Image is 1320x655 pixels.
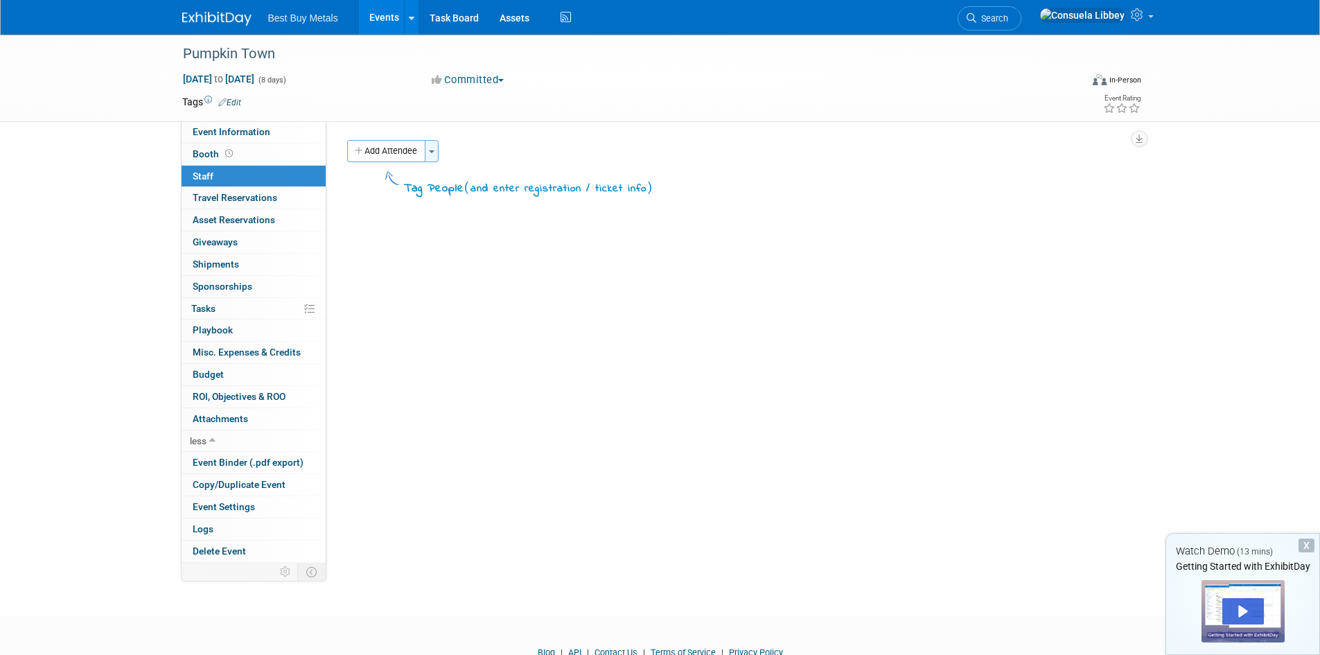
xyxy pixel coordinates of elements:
a: Logs [182,518,326,540]
a: Staff [182,166,326,187]
div: Pumpkin Town [178,42,1060,67]
td: Personalize Event Tab Strip [274,563,298,581]
img: ExhibitDay [182,12,252,26]
span: and enter registration / ticket info [470,181,646,196]
span: Asset Reservations [193,214,275,225]
span: ) [646,180,653,194]
span: Event Information [193,126,270,137]
span: Giveaways [193,236,238,247]
span: Booth not reserved yet [222,148,236,159]
a: less [182,430,326,452]
a: Misc. Expenses & Credits [182,342,326,363]
a: Budget [182,364,326,385]
div: Play [1222,598,1264,625]
span: Copy/Duplicate Event [193,479,285,490]
span: Delete Event [193,545,246,557]
a: Edit [218,98,241,107]
span: Logs [193,523,213,534]
a: ROI, Objectives & ROO [182,386,326,408]
a: Playbook [182,320,326,341]
span: Booth [193,148,236,159]
span: Playbook [193,324,233,335]
span: Best Buy Metals [268,12,338,24]
span: Shipments [193,259,239,270]
img: Format-Inperson.png [1093,74,1107,85]
img: Consuela Libbey [1039,8,1125,23]
a: Event Information [182,121,326,143]
span: Budget [193,369,224,380]
span: Event Binder (.pdf export) [193,457,303,468]
button: Committed [427,73,509,87]
button: Add Attendee [347,140,425,162]
a: Event Settings [182,496,326,518]
div: Event Rating [1103,95,1141,102]
div: Dismiss [1299,539,1314,552]
a: Tasks [182,298,326,320]
span: (8 days) [257,76,286,85]
span: Event Settings [193,501,255,512]
a: Sponsorships [182,276,326,297]
a: Booth [182,143,326,165]
span: Misc. Expenses & Credits [193,347,301,358]
td: Toggle Event Tabs [297,563,326,581]
a: Attachments [182,408,326,430]
a: Shipments [182,254,326,275]
a: Event Binder (.pdf export) [182,452,326,473]
span: Travel Reservations [193,192,277,203]
td: Tags [182,95,241,109]
a: Giveaways [182,232,326,253]
span: ROI, Objectives & ROO [193,391,285,402]
span: Search [976,13,1008,24]
div: Tag People [404,179,653,198]
span: Staff [193,171,213,182]
a: Asset Reservations [182,209,326,231]
a: Delete Event [182,541,326,562]
span: (13 mins) [1237,547,1273,557]
span: ( [464,180,470,194]
a: Travel Reservations [182,187,326,209]
span: to [212,73,225,85]
span: Sponsorships [193,281,252,292]
a: Copy/Duplicate Event [182,474,326,496]
div: Event Format [999,72,1142,93]
div: Getting Started with ExhibitDay [1166,559,1319,573]
span: [DATE] [DATE] [182,73,255,85]
span: Attachments [193,413,248,424]
span: Tasks [191,303,215,314]
a: Search [958,6,1021,30]
div: In-Person [1109,75,1141,85]
span: less [190,435,206,446]
div: Watch Demo [1166,544,1319,559]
